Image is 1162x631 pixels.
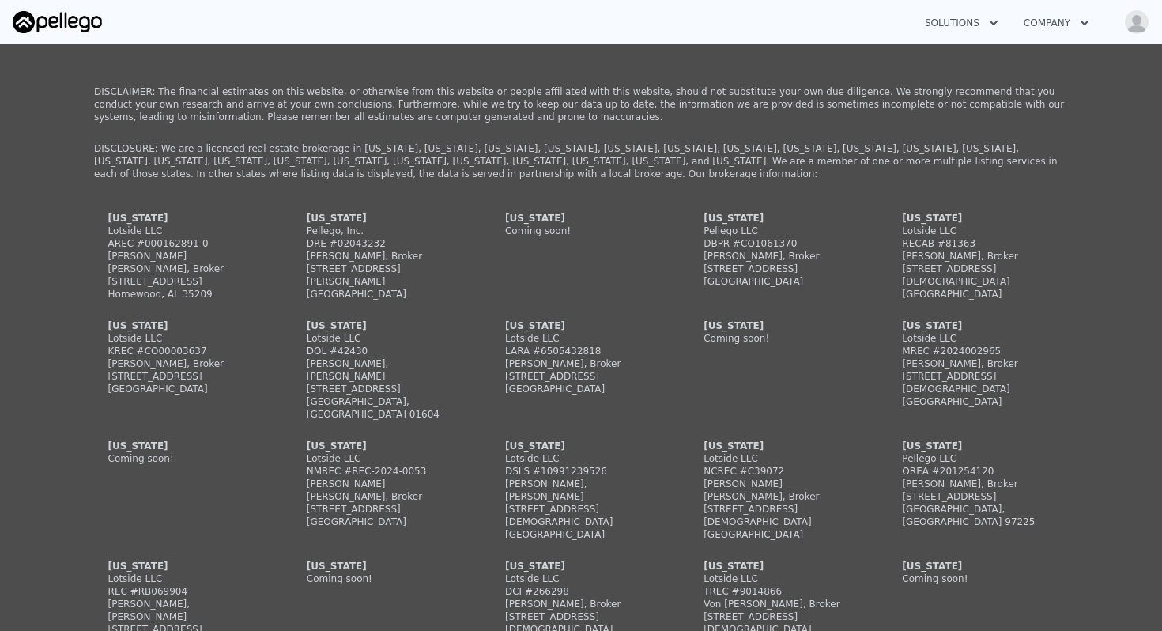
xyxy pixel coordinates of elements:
[505,370,657,383] div: [STREET_ADDRESS]
[307,225,458,237] div: Pellego, Inc.
[307,465,458,478] div: NMREC #REC-2024-0053
[505,465,657,478] div: DSLS #10991239526
[108,225,260,237] div: Lotside LLC
[108,332,260,345] div: Lotside LLC
[912,9,1011,37] button: Solutions
[704,452,855,465] div: Lotside LLC
[94,85,1068,123] p: DISCLAIMER: The financial estimates on this website, or otherwise from this website or people aff...
[902,263,1054,288] div: [STREET_ADDRESS][DEMOGRAPHIC_DATA]
[704,465,855,478] div: NCREC #C39072
[902,572,1054,585] div: Coming soon!
[108,250,260,275] div: [PERSON_NAME] [PERSON_NAME], Broker
[307,332,458,345] div: Lotside LLC
[704,275,855,288] div: [GEOGRAPHIC_DATA]
[902,250,1054,263] div: [PERSON_NAME], Broker
[505,572,657,585] div: Lotside LLC
[902,440,1054,452] div: [US_STATE]
[307,212,458,225] div: [US_STATE]
[307,516,458,528] div: [GEOGRAPHIC_DATA]
[108,357,260,370] div: [PERSON_NAME], Broker
[704,263,855,275] div: [STREET_ADDRESS]
[108,345,260,357] div: KREC #CO00003637
[108,452,260,465] div: Coming soon!
[902,319,1054,332] div: [US_STATE]
[902,503,1054,528] div: [GEOGRAPHIC_DATA], [GEOGRAPHIC_DATA] 97225
[108,585,260,598] div: REC #RB069904
[307,345,458,357] div: DOL #42430
[307,560,458,572] div: [US_STATE]
[307,319,458,332] div: [US_STATE]
[704,250,855,263] div: [PERSON_NAME], Broker
[902,332,1054,345] div: Lotside LLC
[704,225,855,237] div: Pellego LLC
[704,440,855,452] div: [US_STATE]
[505,440,657,452] div: [US_STATE]
[902,370,1054,395] div: [STREET_ADDRESS][DEMOGRAPHIC_DATA]
[505,503,657,528] div: [STREET_ADDRESS][DEMOGRAPHIC_DATA]
[902,452,1054,465] div: Pellego LLC
[307,572,458,585] div: Coming soon!
[902,345,1054,357] div: MREC #2024002965
[505,357,657,370] div: [PERSON_NAME], Broker
[1011,9,1102,37] button: Company
[505,478,657,503] div: [PERSON_NAME], [PERSON_NAME]
[902,225,1054,237] div: Lotside LLC
[307,263,458,288] div: [STREET_ADDRESS][PERSON_NAME]
[704,528,855,541] div: [GEOGRAPHIC_DATA]
[902,357,1054,370] div: [PERSON_NAME], Broker
[505,225,657,237] div: Coming soon!
[902,490,1054,503] div: [STREET_ADDRESS]
[307,395,458,421] div: [GEOGRAPHIC_DATA], [GEOGRAPHIC_DATA] 01604
[505,212,657,225] div: [US_STATE]
[505,319,657,332] div: [US_STATE]
[307,440,458,452] div: [US_STATE]
[902,478,1054,490] div: [PERSON_NAME], Broker
[108,275,260,288] div: [STREET_ADDRESS]
[108,598,260,623] div: [PERSON_NAME], [PERSON_NAME]
[108,440,260,452] div: [US_STATE]
[108,572,260,585] div: Lotside LLC
[108,370,260,383] div: [STREET_ADDRESS]
[108,560,260,572] div: [US_STATE]
[505,560,657,572] div: [US_STATE]
[307,383,458,395] div: [STREET_ADDRESS]
[307,503,458,516] div: [STREET_ADDRESS]
[307,250,458,263] div: [PERSON_NAME], Broker
[1124,9,1149,35] img: avatar
[307,478,458,503] div: [PERSON_NAME] [PERSON_NAME], Broker
[704,585,855,598] div: TREC #9014866
[704,560,855,572] div: [US_STATE]
[704,212,855,225] div: [US_STATE]
[108,237,260,250] div: AREC #000162891-0
[94,142,1068,180] p: DISCLOSURE: We are a licensed real estate brokerage in [US_STATE], [US_STATE], [US_STATE], [US_ST...
[307,357,458,383] div: [PERSON_NAME], [PERSON_NAME]
[902,212,1054,225] div: [US_STATE]
[704,598,855,610] div: Von [PERSON_NAME], Broker
[307,452,458,465] div: Lotside LLC
[704,332,855,345] div: Coming soon!
[902,288,1054,300] div: [GEOGRAPHIC_DATA]
[505,332,657,345] div: Lotside LLC
[704,319,855,332] div: [US_STATE]
[108,212,260,225] div: [US_STATE]
[505,383,657,395] div: [GEOGRAPHIC_DATA]
[307,237,458,250] div: DRE #02043232
[13,11,102,33] img: Pellego
[902,560,1054,572] div: [US_STATE]
[505,452,657,465] div: Lotside LLC
[505,585,657,598] div: DCI #266298
[505,345,657,357] div: LARA #6505432818
[108,319,260,332] div: [US_STATE]
[704,572,855,585] div: Lotside LLC
[505,528,657,541] div: [GEOGRAPHIC_DATA]
[902,395,1054,408] div: [GEOGRAPHIC_DATA]
[704,503,855,528] div: [STREET_ADDRESS][DEMOGRAPHIC_DATA]
[108,288,260,300] div: Homewood, AL 35209
[704,237,855,250] div: DBPR #CQ1061370
[307,288,458,300] div: [GEOGRAPHIC_DATA]
[505,598,657,610] div: [PERSON_NAME], Broker
[704,478,855,503] div: [PERSON_NAME] [PERSON_NAME], Broker
[902,237,1054,250] div: RECAB #81363
[108,383,260,395] div: [GEOGRAPHIC_DATA]
[902,465,1054,478] div: OREA #201254120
